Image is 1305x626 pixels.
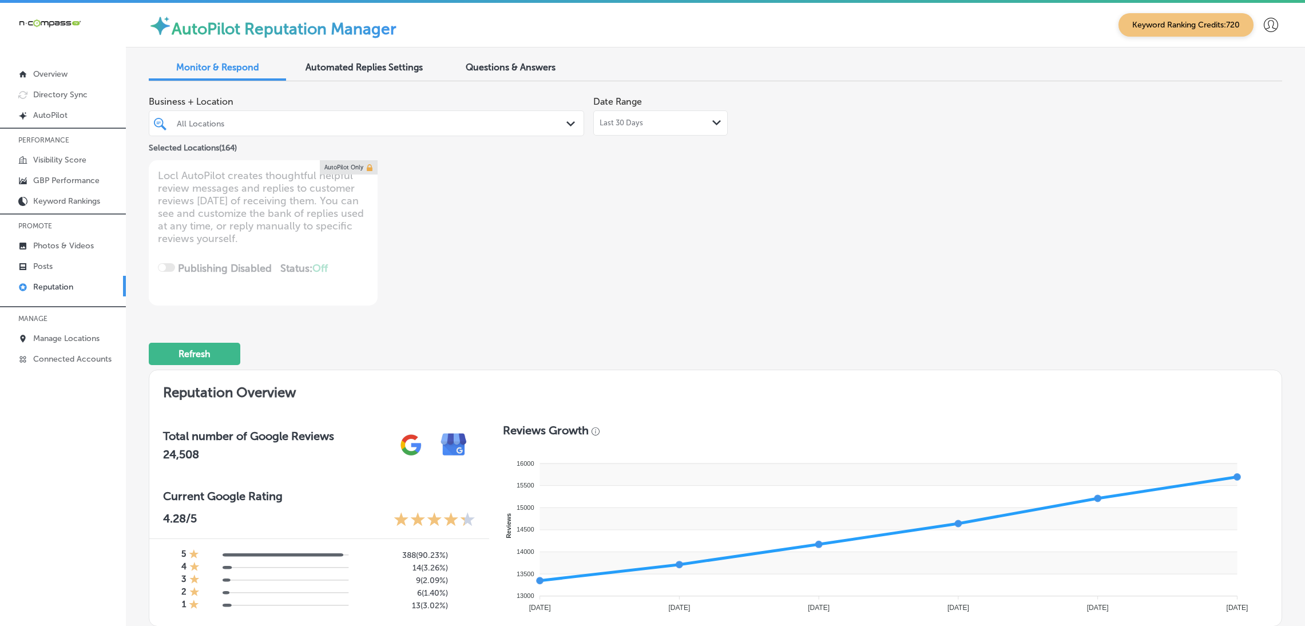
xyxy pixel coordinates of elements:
h5: 13 ( 3.02% ) [358,601,448,611]
h4: 3 [181,574,187,587]
p: Posts [33,262,53,271]
tspan: [DATE] [947,604,969,612]
img: e7ababfa220611ac49bdb491a11684a6.png [433,423,475,466]
p: AutoPilot [33,110,68,120]
button: Refresh [149,343,240,365]
tspan: [DATE] [1086,604,1108,612]
img: gPZS+5FD6qPJAAAAABJRU5ErkJggg== [390,423,433,466]
div: 1 Star [189,599,199,612]
span: Automated Replies Settings [306,62,423,73]
h2: Reputation Overview [149,370,1282,410]
p: Connected Accounts [33,354,112,364]
span: Monitor & Respond [176,62,259,73]
h4: 2 [181,587,187,599]
span: Keyword Ranking Credits: 720 [1118,13,1254,37]
tspan: 13500 [517,570,534,577]
p: Photos & Videos [33,241,94,251]
p: 4.28 /5 [163,512,197,529]
tspan: 13000 [517,592,534,599]
img: autopilot-icon [149,14,172,37]
tspan: [DATE] [1226,604,1248,612]
tspan: 15500 [517,482,534,489]
div: 1 Star [189,549,199,561]
p: Overview [33,69,68,79]
h5: 6 ( 1.40% ) [358,588,448,598]
h5: 388 ( 90.23% ) [358,550,448,560]
label: Date Range [593,96,642,107]
h5: 14 ( 3.26% ) [358,563,448,573]
span: Last 30 Days [600,118,643,128]
tspan: [DATE] [808,604,830,612]
span: Questions & Answers [466,62,556,73]
p: Directory Sync [33,90,88,100]
p: Manage Locations [33,334,100,343]
p: Visibility Score [33,155,86,165]
div: 1 Star [189,574,200,587]
tspan: 16000 [517,460,534,467]
tspan: 14000 [517,548,534,555]
h4: 1 [182,599,186,612]
text: Reviews [505,513,511,538]
h3: Current Google Rating [163,489,475,503]
p: GBP Performance [33,176,100,185]
span: Business + Location [149,96,584,107]
p: Keyword Rankings [33,196,100,206]
div: All Locations [177,118,568,128]
div: 4.28 Stars [394,512,475,529]
tspan: [DATE] [529,604,550,612]
h4: 5 [181,549,186,561]
h5: 9 ( 2.09% ) [358,576,448,585]
img: 660ab0bf-5cc7-4cb8-ba1c-48b5ae0f18e60NCTV_CLogo_TV_Black_-500x88.png [18,18,81,29]
p: Selected Locations ( 164 ) [149,138,237,153]
div: 1 Star [189,561,200,574]
tspan: 15000 [517,504,534,511]
tspan: 14500 [517,526,534,533]
h4: 4 [181,561,187,574]
div: 1 Star [189,587,200,599]
h3: Reviews Growth [503,423,589,437]
tspan: [DATE] [668,604,690,612]
h2: 24,508 [163,447,334,461]
h3: Total number of Google Reviews [163,429,334,443]
p: Reputation [33,282,73,292]
label: AutoPilot Reputation Manager [172,19,396,38]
